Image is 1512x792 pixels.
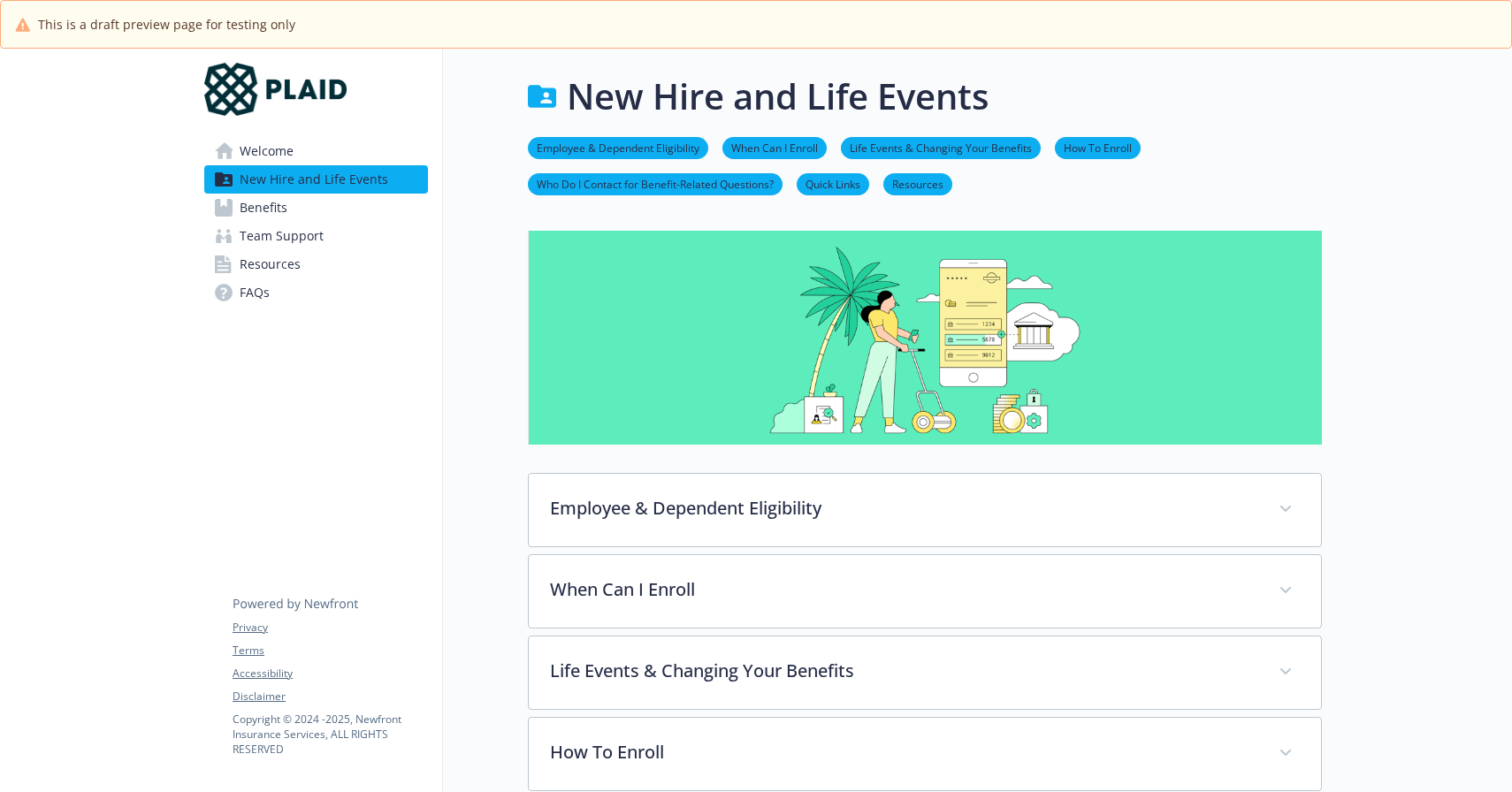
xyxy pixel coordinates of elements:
[841,139,1041,156] a: Life Events & Changing Your Benefits
[240,250,301,278] span: Resources
[240,222,324,250] span: Team Support
[204,222,428,250] a: Team Support
[204,194,428,222] a: Benefits
[240,194,287,222] span: Benefits
[38,15,295,34] span: This is a draft preview page for testing only
[528,175,783,192] a: Who Do I Contact for Benefit-Related Questions?
[528,231,1322,445] img: new hire page banner
[529,636,1321,709] div: Life Events & Changing Your Benefits
[233,712,427,757] p: Copyright © 2024 - 2025 , Newfront Insurance Services, ALL RIGHTS RESERVED
[550,658,1257,684] p: Life Events & Changing Your Benefits
[233,620,427,636] a: Privacy
[233,666,427,682] a: Accessibility
[204,278,428,307] a: FAQs
[883,175,952,192] a: Resources
[529,555,1321,628] div: When Can I Enroll
[1055,139,1141,156] a: How To Enroll
[204,165,428,194] a: New Hire and Life Events
[529,718,1321,790] div: How To Enroll
[204,137,428,165] a: Welcome
[233,689,427,704] a: Disclaimer
[529,474,1321,546] div: Employee & Dependent Eligibility
[550,576,1257,603] p: When Can I Enroll
[567,70,989,123] h1: New Hire and Life Events
[240,278,270,307] span: FAQs
[797,175,869,192] a: Quick Links
[528,139,708,156] a: Employee & Dependent Eligibility
[240,137,294,165] span: Welcome
[240,165,388,194] span: New Hire and Life Events
[233,643,427,659] a: Terms
[550,495,1257,522] p: Employee & Dependent Eligibility
[550,739,1257,765] p: How To Enroll
[204,250,428,278] a: Resources
[722,139,827,156] a: When Can I Enroll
